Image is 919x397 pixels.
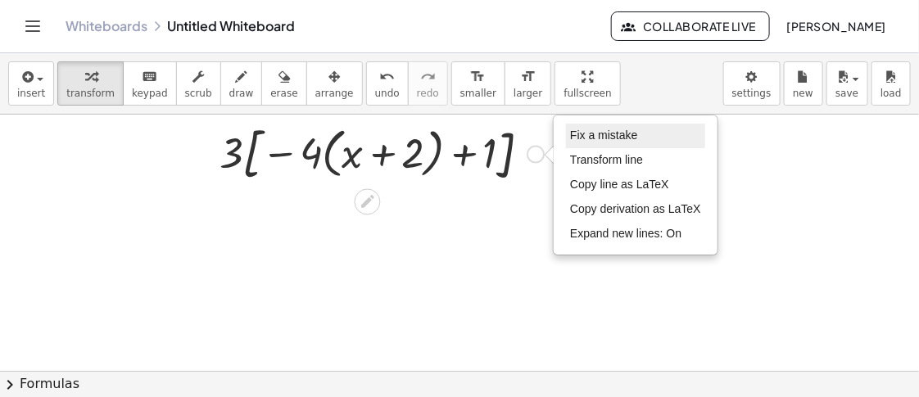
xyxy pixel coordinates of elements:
button: erase [261,61,306,106]
span: Expand new lines: On [570,227,681,240]
button: Toggle navigation [20,13,46,39]
span: Copy derivation as LaTeX [570,202,701,215]
button: format_sizelarger [505,61,551,106]
span: save [835,88,858,99]
span: transform [66,88,115,99]
i: format_size [520,67,536,87]
button: [PERSON_NAME] [773,11,899,41]
span: undo [375,88,400,99]
span: insert [17,88,45,99]
button: arrange [306,61,363,106]
span: smaller [460,88,496,99]
button: draw [220,61,263,106]
span: fullscreen [564,88,611,99]
span: Copy line as LaTeX [570,178,669,191]
button: settings [723,61,781,106]
i: redo [420,67,436,87]
span: Fix a mistake [570,129,637,142]
span: new [793,88,813,99]
button: fullscreen [555,61,620,106]
button: format_sizesmaller [451,61,505,106]
span: keypad [132,88,168,99]
a: Whiteboards [66,18,147,34]
span: draw [229,88,254,99]
span: erase [270,88,297,99]
button: scrub [176,61,221,106]
span: arrange [315,88,354,99]
button: undoundo [366,61,409,106]
button: new [784,61,823,106]
span: settings [732,88,772,99]
div: Edit math [355,188,381,214]
span: Collaborate Live [625,19,756,34]
span: Transform line [570,153,643,166]
button: load [871,61,911,106]
button: keyboardkeypad [123,61,177,106]
button: save [826,61,868,106]
span: larger [514,88,542,99]
i: undo [379,67,395,87]
span: load [881,88,902,99]
button: Collaborate Live [611,11,770,41]
span: redo [417,88,439,99]
span: scrub [185,88,212,99]
button: transform [57,61,124,106]
button: insert [8,61,54,106]
i: format_size [470,67,486,87]
i: keyboard [142,67,157,87]
span: [PERSON_NAME] [786,19,886,34]
button: redoredo [408,61,448,106]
